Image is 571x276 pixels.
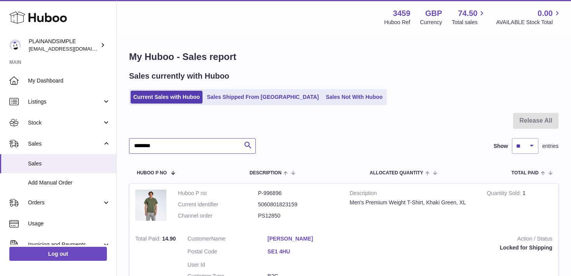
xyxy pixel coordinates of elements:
span: Invoicing and Payments [28,241,102,248]
dt: Name [187,235,267,244]
span: 0.00 [538,8,553,19]
a: [PERSON_NAME] [267,235,347,243]
div: Currency [420,19,442,26]
span: Huboo P no [137,171,167,176]
span: Sales [28,160,110,167]
dd: P-996896 [258,190,338,197]
a: 0.00 AVAILABLE Stock Total [496,8,562,26]
a: Sales Shipped From [GEOGRAPHIC_DATA] [204,91,321,104]
strong: GBP [425,8,442,19]
label: Show [494,142,508,150]
span: Sales [28,140,102,148]
strong: Total Paid [135,236,162,244]
img: 34591724236053.jpeg [135,190,166,221]
dt: Current identifier [178,201,258,208]
span: Stock [28,119,102,127]
a: SE1 4HU [267,248,347,255]
div: PLAINANDSIMPLE [29,38,99,53]
h2: Sales currently with Huboo [129,71,229,81]
dt: User Id [187,261,267,269]
span: Description [250,171,281,176]
h1: My Huboo - Sales report [129,51,559,63]
span: entries [542,142,559,150]
div: Huboo Ref [384,19,410,26]
dt: Channel order [178,212,258,220]
span: My Dashboard [28,77,110,84]
span: AVAILABLE Stock Total [496,19,562,26]
span: ALLOCATED Quantity [370,171,423,176]
span: Customer [187,236,211,242]
span: 14.90 [162,236,176,242]
strong: Quantity Sold [487,190,522,198]
span: [EMAIL_ADDRESS][DOMAIN_NAME] [29,46,114,52]
dd: 5060801823159 [258,201,338,208]
dt: Postal Code [187,248,267,257]
strong: 3459 [393,8,410,19]
a: 74.50 Total sales [452,8,486,26]
a: Current Sales with Huboo [131,91,203,104]
a: Sales Not With Huboo [323,91,385,104]
span: Listings [28,98,102,105]
div: Locked for Shipping [359,244,552,251]
a: Log out [9,247,107,261]
dd: PS12850 [258,212,338,220]
span: Total paid [512,171,539,176]
span: Orders [28,199,102,206]
span: Add Manual Order [28,179,110,186]
div: Men's Premium Weight T-Shirt, Khaki Green, XL [350,199,475,206]
img: duco@plainandsimple.com [9,39,21,51]
dt: Huboo P no [178,190,258,197]
span: Total sales [452,19,486,26]
span: Usage [28,220,110,227]
span: 74.50 [458,8,477,19]
strong: Action / Status [359,235,552,244]
strong: Description [350,190,475,199]
td: 1 [481,184,558,229]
